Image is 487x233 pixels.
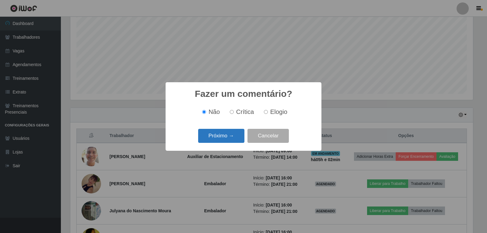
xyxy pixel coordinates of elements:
[208,108,220,115] span: Não
[247,129,289,143] button: Cancelar
[198,129,244,143] button: Próximo →
[236,108,254,115] span: Crítica
[202,110,206,114] input: Não
[195,88,292,99] h2: Fazer um comentário?
[264,110,268,114] input: Elogio
[270,108,287,115] span: Elogio
[230,110,234,114] input: Crítica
